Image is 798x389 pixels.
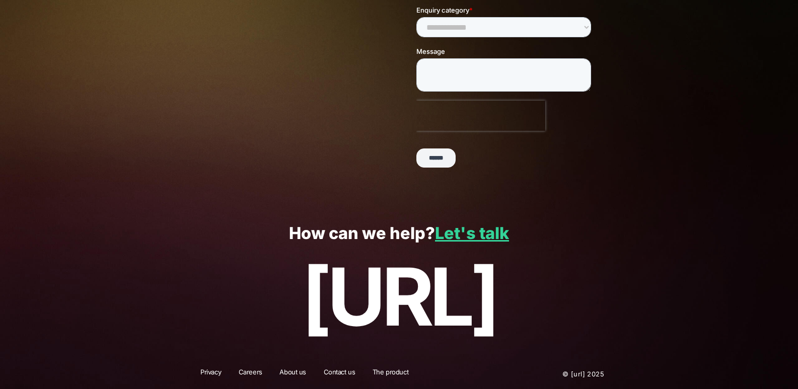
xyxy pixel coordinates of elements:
[435,223,509,243] a: Let's talk
[273,367,313,380] a: About us
[22,224,776,243] p: How can we help?
[22,252,776,341] p: [URL]
[232,367,269,380] a: Careers
[317,367,362,380] a: Contact us
[501,367,604,380] p: © [URL] 2025
[194,367,228,380] a: Privacy
[366,367,415,380] a: The product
